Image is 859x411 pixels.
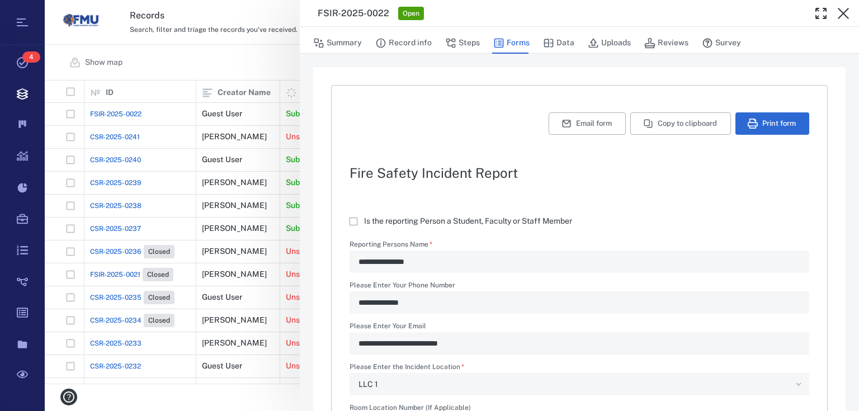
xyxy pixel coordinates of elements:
[543,32,574,54] button: Data
[493,32,530,54] button: Forms
[25,8,48,18] span: Help
[350,282,809,291] label: Please Enter Your Phone Number
[832,2,855,25] button: Close
[350,241,809,251] label: Reporting Persons Name
[445,32,480,54] button: Steps
[735,112,809,135] button: Print form
[350,251,809,273] div: Reporting Persons Name
[549,112,626,135] button: Email form
[630,112,731,135] button: Copy to clipboard
[702,32,741,54] button: Survey
[644,32,688,54] button: Reviews
[313,32,362,54] button: Summary
[810,2,832,25] button: Toggle Fullscreen
[375,32,432,54] button: Record info
[350,332,809,355] div: Please Enter Your Email
[350,291,809,314] div: Please Enter Your Phone Number
[318,7,389,20] h3: FSIR-2025-0022
[350,166,809,179] h2: Fire Safety Incident Report
[400,9,422,18] span: Open
[358,378,791,391] div: LLC 1
[350,373,809,395] div: Please Enter the Incident Location
[350,323,809,332] label: Please Enter Your Email
[588,32,631,54] button: Uploads
[350,363,809,373] label: Please Enter the Incident Location
[364,216,572,227] span: Is the reporting Person a Student, Faculty or Staff Member
[22,51,40,63] span: 4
